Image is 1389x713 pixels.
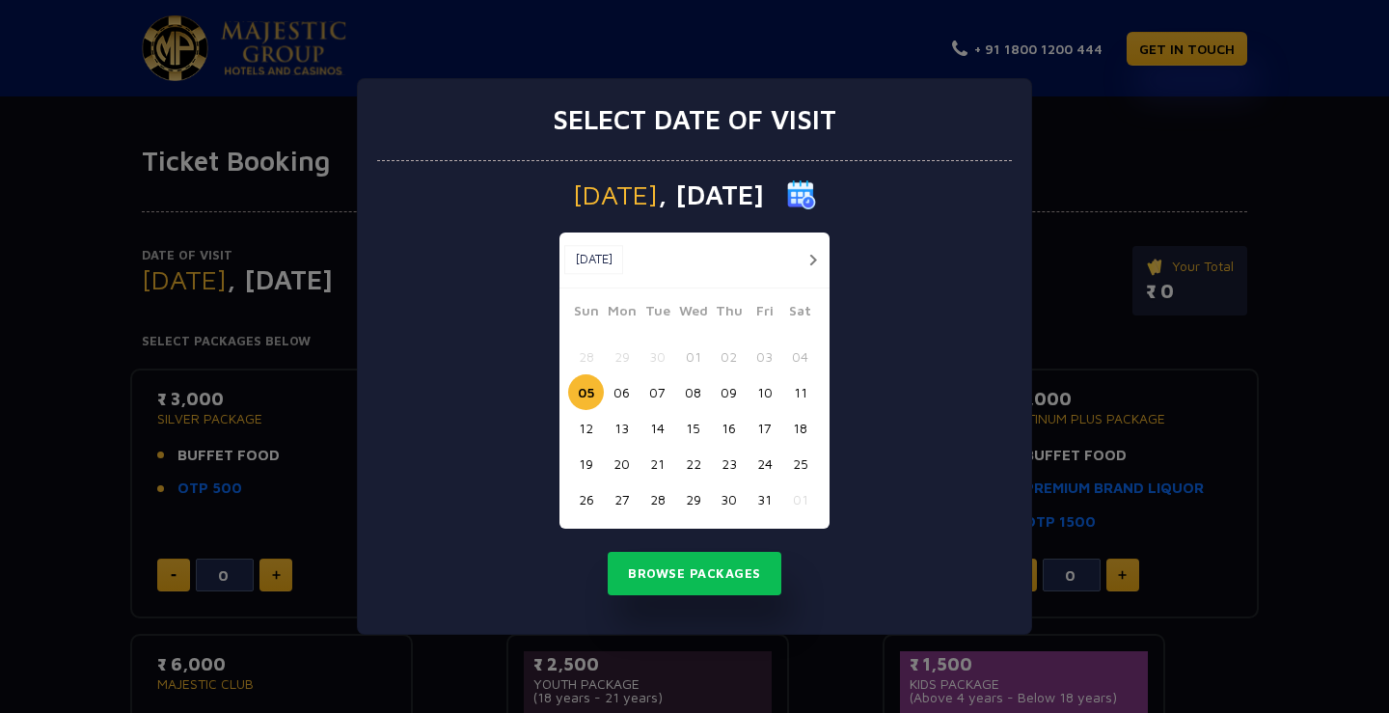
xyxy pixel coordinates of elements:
button: 31 [747,481,782,517]
img: calender icon [787,180,816,209]
button: 13 [604,410,640,446]
button: 23 [711,446,747,481]
button: Browse Packages [608,552,781,596]
button: 22 [675,446,711,481]
span: Thu [711,300,747,327]
button: 06 [604,374,640,410]
button: 07 [640,374,675,410]
span: Mon [604,300,640,327]
button: 17 [747,410,782,446]
button: 16 [711,410,747,446]
span: Wed [675,300,711,327]
button: 08 [675,374,711,410]
button: 09 [711,374,747,410]
button: 29 [675,481,711,517]
button: 21 [640,446,675,481]
button: 24 [747,446,782,481]
h3: Select date of visit [553,103,836,136]
button: 27 [604,481,640,517]
button: 01 [675,339,711,374]
button: 02 [711,339,747,374]
button: [DATE] [564,245,623,274]
button: 25 [782,446,818,481]
button: 05 [568,374,604,410]
span: Sun [568,300,604,327]
button: 28 [640,481,675,517]
button: 30 [640,339,675,374]
button: 01 [782,481,818,517]
button: 04 [782,339,818,374]
button: 28 [568,339,604,374]
span: [DATE] [573,181,658,208]
button: 11 [782,374,818,410]
button: 15 [675,410,711,446]
button: 18 [782,410,818,446]
button: 10 [747,374,782,410]
span: Fri [747,300,782,327]
button: 19 [568,446,604,481]
button: 12 [568,410,604,446]
span: Tue [640,300,675,327]
button: 14 [640,410,675,446]
button: 29 [604,339,640,374]
span: Sat [782,300,818,327]
button: 20 [604,446,640,481]
button: 03 [747,339,782,374]
button: 26 [568,481,604,517]
span: , [DATE] [658,181,764,208]
button: 30 [711,481,747,517]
